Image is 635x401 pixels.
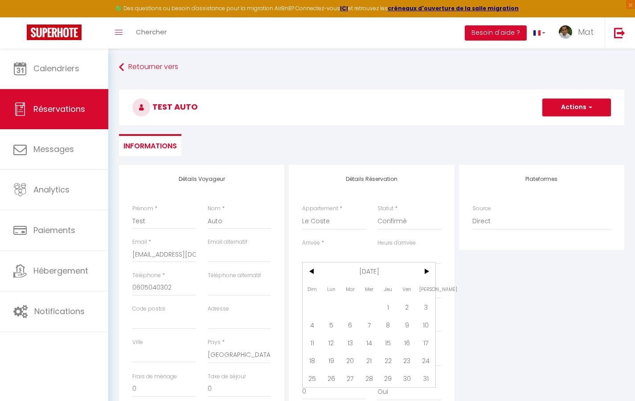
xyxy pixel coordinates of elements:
[340,280,360,298] span: Mar
[340,369,360,387] span: 27
[379,298,398,316] span: 1
[397,352,417,369] span: 23
[33,103,85,115] span: Réservations
[132,271,161,280] label: Téléphone
[340,334,360,352] span: 13
[397,334,417,352] span: 16
[322,334,341,352] span: 12
[397,369,417,387] span: 30
[542,98,611,116] button: Actions
[578,26,594,37] span: Mat
[417,352,436,369] span: 24
[208,238,247,246] label: Email alternatif
[132,338,143,347] label: Ville
[379,369,398,387] span: 29
[303,352,322,369] span: 18
[322,316,341,334] span: 5
[559,25,572,39] img: ...
[360,352,379,369] span: 21
[322,280,341,298] span: Lun
[33,63,79,74] span: Calendriers
[303,280,322,298] span: Dim
[129,17,173,49] a: Chercher
[33,143,74,155] span: Messages
[377,239,416,247] label: Heure d'arrivée
[34,306,85,317] span: Notifications
[417,369,436,387] span: 31
[132,372,177,381] label: Frais de ménage
[208,205,221,213] label: Nom
[397,298,417,316] span: 2
[119,59,624,75] a: Retourner vers
[340,352,360,369] span: 20
[360,316,379,334] span: 7
[208,372,246,381] label: Taxe de séjour
[302,239,320,247] label: Arrivée
[379,352,398,369] span: 22
[397,280,417,298] span: Ven
[388,4,519,12] a: créneaux d'ouverture de la salle migration
[132,205,153,213] label: Prénom
[379,280,398,298] span: Jeu
[417,262,436,280] span: >
[417,334,436,352] span: 17
[208,338,221,347] label: Pays
[379,316,398,334] span: 8
[33,265,88,276] span: Hébergement
[322,369,341,387] span: 26
[360,280,379,298] span: Mer
[417,280,436,298] span: [PERSON_NAME]
[132,101,198,112] span: Test Auto
[465,25,527,41] button: Besoin d'aide ?
[614,27,625,38] img: logout
[303,334,322,352] span: 11
[208,305,229,313] label: Adresse
[417,316,436,334] span: 10
[302,205,338,213] label: Appartement
[322,262,417,280] span: [DATE]
[303,369,322,387] span: 25
[132,305,165,313] label: Code postal
[552,17,605,49] a: ... Mat
[379,334,398,352] span: 15
[340,316,360,334] span: 6
[360,369,379,387] span: 28
[360,334,379,352] span: 14
[302,176,441,182] h4: Détails Réservation
[27,25,82,40] img: Super Booking
[340,4,348,12] a: ICI
[136,27,167,37] span: Chercher
[33,184,70,195] span: Analytics
[208,271,261,280] label: Téléphone alternatif
[377,205,393,213] label: Statut
[472,176,611,182] h4: Plateformes
[132,238,147,246] label: Email
[303,316,322,334] span: 4
[7,4,34,30] button: Ouvrir le widget de chat LiveChat
[397,316,417,334] span: 9
[417,298,436,316] span: 3
[119,134,181,156] li: Informations
[132,176,271,182] h4: Détails Voyageur
[33,225,75,236] span: Paiements
[472,205,491,213] label: Source
[322,352,341,369] span: 19
[303,262,322,280] span: <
